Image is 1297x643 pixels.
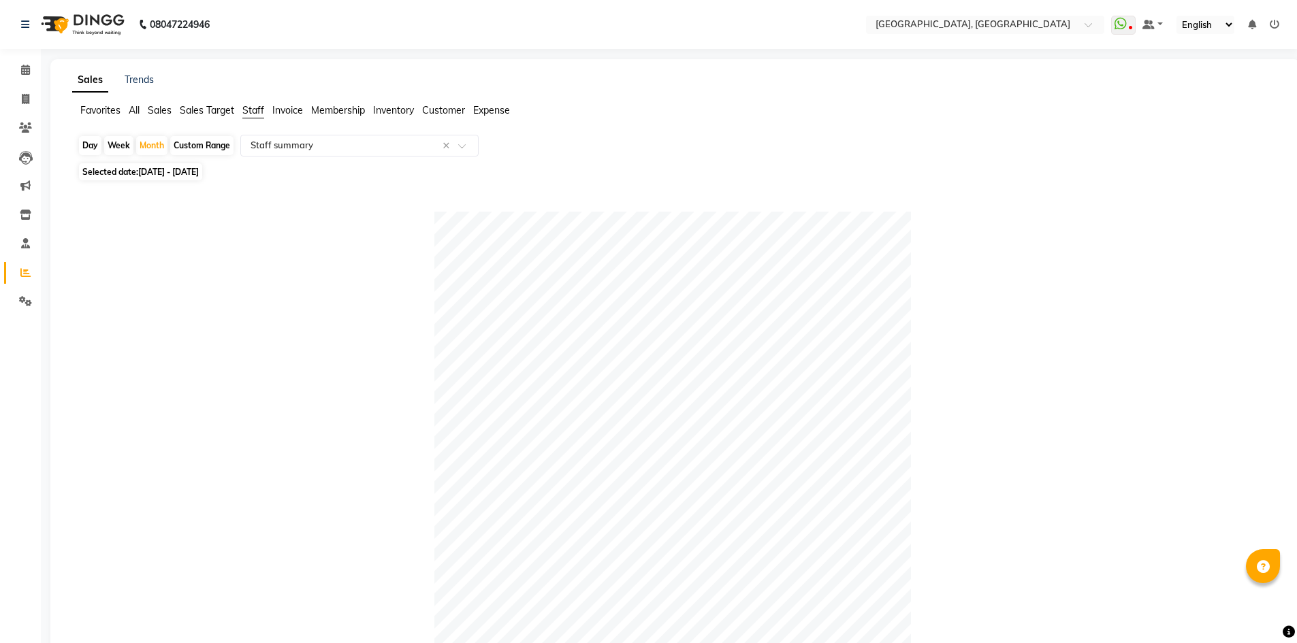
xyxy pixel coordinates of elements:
span: [DATE] - [DATE] [138,167,199,177]
iframe: chat widget [1240,589,1283,629]
span: Favorites [80,104,121,116]
div: Month [136,136,167,155]
span: Sales [148,104,172,116]
span: Staff [242,104,264,116]
span: Membership [311,104,365,116]
img: logo [35,5,128,44]
a: Sales [72,68,108,93]
span: Selected date: [79,163,202,180]
span: Invoice [272,104,303,116]
span: Sales Target [180,104,234,116]
a: Trends [125,73,154,86]
span: Expense [473,104,510,116]
b: 08047224946 [150,5,210,44]
span: Inventory [373,104,414,116]
span: Clear all [443,139,454,153]
span: All [129,104,140,116]
div: Week [104,136,133,155]
div: Custom Range [170,136,234,155]
span: Customer [422,104,465,116]
div: Day [79,136,101,155]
